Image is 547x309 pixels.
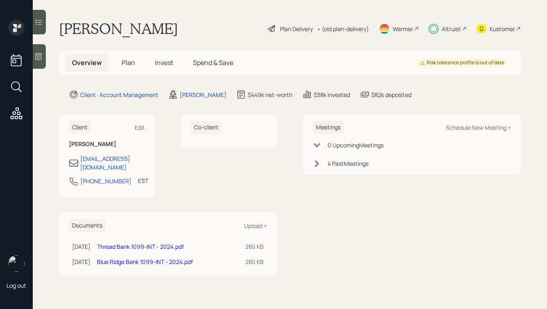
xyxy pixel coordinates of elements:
[371,90,411,99] div: $82k deposited
[191,121,222,134] h6: Co-client
[245,242,264,251] div: 280 KB
[97,258,193,266] a: Blue Ridge Bank 1099-INT - 2024.pdf
[313,121,344,134] h6: Meetings
[248,90,292,99] div: $449k net-worth
[180,90,226,99] div: [PERSON_NAME]
[72,58,102,67] span: Overview
[317,25,369,33] div: • (old plan-delivery)
[80,177,131,185] div: [PHONE_NUMBER]
[442,25,461,33] div: Altruist
[314,90,350,99] div: $38k invested
[138,176,148,185] div: EST
[193,58,233,67] span: Spend & Save
[72,257,90,266] div: [DATE]
[72,242,90,251] div: [DATE]
[8,255,25,272] img: hunter_neumayer.jpg
[490,25,515,33] div: Kustomer
[420,59,504,66] div: Risk tolerance profile is out of date
[69,121,91,134] h6: Client
[69,219,106,232] h6: Documents
[393,25,413,33] div: Warmer
[328,141,384,149] div: 0 Upcoming Meeting s
[97,243,184,250] a: Thread Bank 1099-INT - 2024.pdf
[80,90,158,99] div: Client · Account Management
[280,25,313,33] div: Plan Delivery
[122,58,135,67] span: Plan
[446,124,511,131] div: Schedule New Meeting +
[245,257,264,266] div: 280 KB
[80,154,145,171] div: [EMAIL_ADDRESS][DOMAIN_NAME]
[328,159,368,168] div: 4 Past Meeting s
[244,222,267,230] div: Upload +
[7,282,26,289] div: Log out
[155,58,173,67] span: Invest
[135,124,145,131] div: Edit
[59,20,178,38] h1: [PERSON_NAME]
[69,141,145,148] h6: [PERSON_NAME]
